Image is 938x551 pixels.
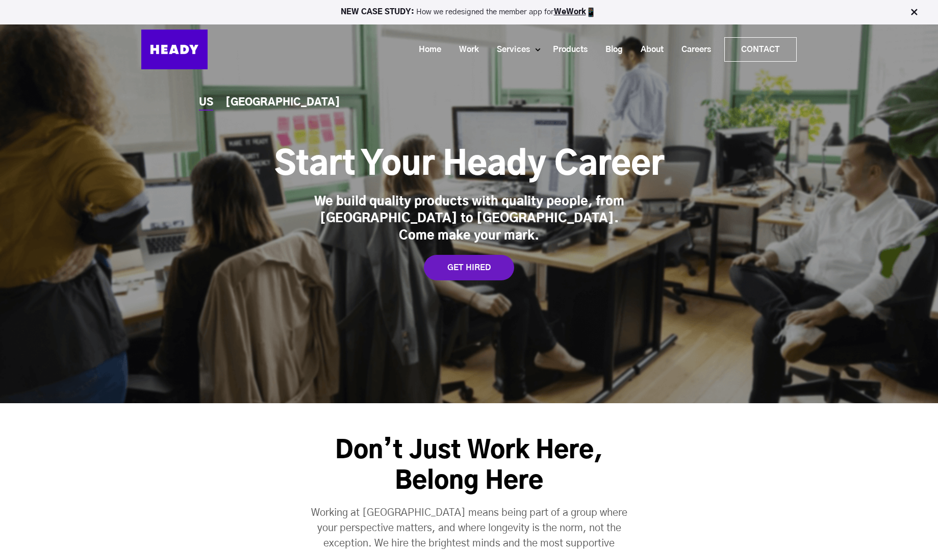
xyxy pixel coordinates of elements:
[199,97,213,108] a: US
[586,7,596,17] img: app emoji
[292,436,647,497] h3: Don’t Just Work Here, Belong Here
[341,8,416,16] strong: NEW CASE STUDY:
[424,255,514,280] a: GET HIRED
[446,40,484,59] a: Work
[406,40,446,59] a: Home
[554,8,586,16] a: WeWork
[909,7,919,17] img: Close Bar
[311,194,627,245] div: We build quality products with quality people, from [GEOGRAPHIC_DATA] to [GEOGRAPHIC_DATA]. Come ...
[484,40,535,59] a: Services
[628,40,669,59] a: About
[593,40,628,59] a: Blog
[669,40,716,59] a: Careers
[540,40,593,59] a: Products
[274,145,664,186] h1: Start Your Heady Career
[5,7,933,17] p: How we redesigned the member app for
[225,97,340,108] a: [GEOGRAPHIC_DATA]
[141,30,208,69] img: Heady_Logo_Web-01 (1)
[218,37,797,62] div: Navigation Menu
[725,38,796,61] a: Contact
